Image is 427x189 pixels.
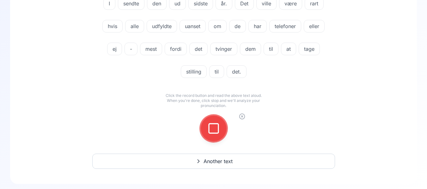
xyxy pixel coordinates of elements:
span: stilling [181,68,206,75]
span: eller [304,22,324,30]
button: til [209,65,224,78]
span: til [210,68,224,75]
span: tage [299,45,320,53]
button: stilling [181,65,207,78]
button: tvinger [210,43,237,55]
button: til [264,43,278,55]
span: alle [125,22,144,30]
span: at [281,45,296,53]
span: de [229,22,246,30]
button: - [125,43,137,55]
span: mest [140,45,162,53]
span: telefoner [270,22,301,30]
button: ej [107,43,122,55]
button: udfyldte [147,20,177,32]
span: har [249,22,266,30]
span: det [190,45,207,53]
button: det. [227,65,247,78]
button: har [248,20,267,32]
button: om [208,20,227,32]
span: dem [240,45,261,53]
button: alle [125,20,144,32]
p: Click the record button and read the above text aloud. When you're done, click stop and we'll ana... [163,93,264,108]
span: Another text [204,157,233,165]
button: hvis [102,20,123,32]
button: de [229,20,246,32]
span: det. [227,68,246,75]
span: - [125,45,137,53]
span: om [209,22,226,30]
button: eller [304,20,325,32]
span: til [264,45,278,53]
button: mest [140,43,162,55]
button: Another text [92,154,335,169]
button: fordi [165,43,187,55]
button: det [189,43,208,55]
span: hvis [103,22,122,30]
span: udfyldte [147,22,177,30]
button: at [281,43,296,55]
button: tage [299,43,320,55]
span: uanset [180,22,205,30]
button: uanset [180,20,206,32]
span: fordi [165,45,186,53]
span: ej [107,45,122,53]
button: telefoner [269,20,301,32]
button: dem [240,43,261,55]
span: tvinger [210,45,237,53]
